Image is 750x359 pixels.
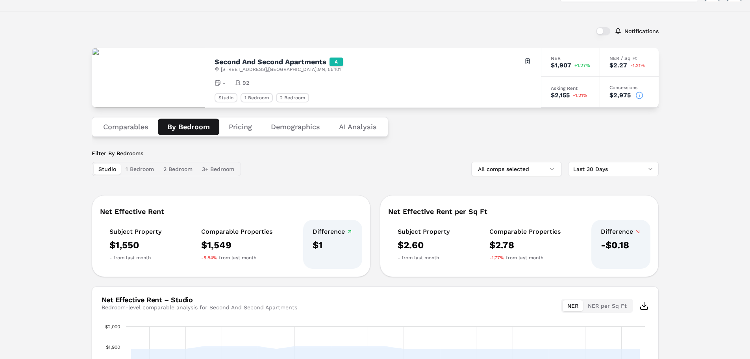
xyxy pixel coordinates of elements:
button: AI Analysis [330,119,386,135]
div: Concessions [609,85,649,90]
button: NER [563,300,583,311]
div: 1 Bedroom [241,93,273,102]
div: Asking Rent [551,86,590,91]
button: 2 Bedroom [159,164,197,175]
div: $2,975 [609,92,631,99]
button: Pricing [219,119,261,135]
div: $1 [313,239,353,251]
span: -1.77% [489,255,504,261]
div: $2.60 [398,239,450,251]
div: Difference [601,228,641,236]
span: [STREET_ADDRESS] , [GEOGRAPHIC_DATA] , MN , 55401 [221,66,341,73]
button: 3+ Bedroom [197,164,239,175]
div: A [330,58,343,66]
div: Net Effective Rent [100,208,362,215]
div: $2.78 [489,239,561,251]
span: -1.21% [573,93,587,98]
h2: Second And Second Apartments [215,58,326,65]
span: -5.84% [201,255,217,261]
div: NER / Sq Ft [609,56,649,61]
div: Studio [215,93,237,102]
div: $2.27 [609,62,627,69]
div: - from last month [398,255,450,261]
button: Demographics [261,119,330,135]
div: $1,550 [109,239,161,251]
div: Bedroom-level comparable analysis for Second And Second Apartments [102,303,297,311]
div: Comparable Properties [489,228,561,236]
div: Subject Property [109,228,161,236]
text: $2,000 [105,324,120,329]
div: NER [551,56,590,61]
span: +1.27% [574,63,590,68]
label: Filter By Bedrooms [92,149,241,157]
div: Difference [313,228,353,236]
div: from last month [489,255,561,261]
label: Notifications [624,28,659,34]
div: Comparable Properties [201,228,272,236]
button: 1 Bedroom [121,164,159,175]
span: 92 [243,79,249,87]
div: $1,549 [201,239,272,251]
div: $2,155 [551,92,570,99]
text: $1,900 [106,344,120,350]
button: All comps selected [471,162,562,176]
div: - from last month [109,255,161,261]
button: By Bedroom [158,119,219,135]
div: from last month [201,255,272,261]
div: -$0.18 [601,239,641,251]
button: Comparables [94,119,158,135]
div: 2 Bedroom [276,93,309,102]
span: -1.21% [630,63,645,68]
div: $1,907 [551,62,571,69]
div: Net Effective Rent per Sq Ft [388,208,650,215]
button: NER per Sq Ft [583,300,631,311]
span: - [222,79,225,87]
div: Subject Property [398,228,450,236]
button: Studio [94,164,121,175]
div: Net Effective Rent – Studio [102,296,297,303]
